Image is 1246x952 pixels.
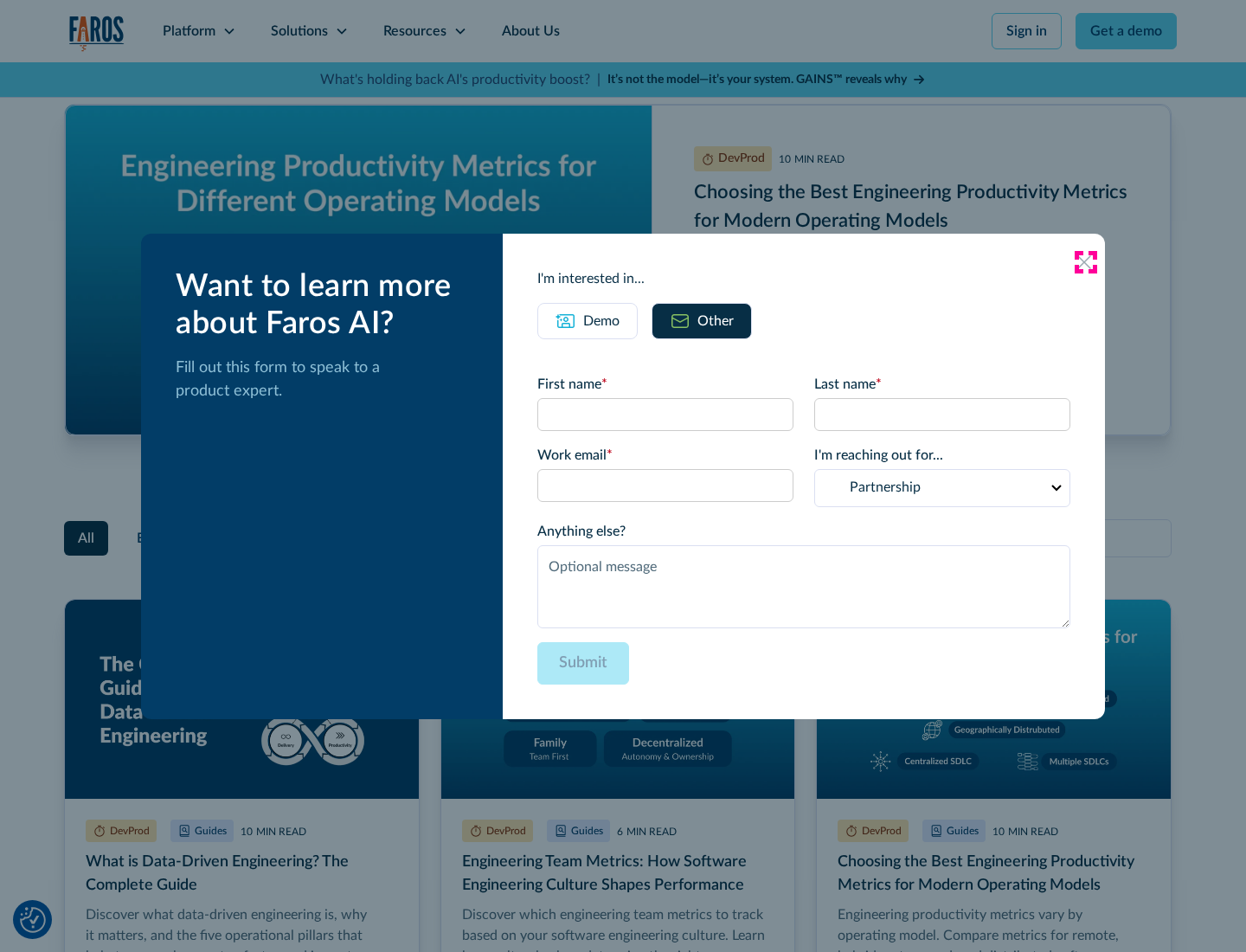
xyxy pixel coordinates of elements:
div: I'm interested in... [537,268,1070,289]
label: Anything else? [537,521,1070,542]
form: Email Form [537,374,1070,685]
div: Want to learn more about Faros AI? [176,268,475,343]
input: Submit [537,642,629,685]
p: Fill out this form to speak to a product expert. [176,357,475,403]
div: Other [697,311,734,331]
label: I'm reaching out for... [814,445,1070,466]
label: Work email [537,445,793,466]
div: Demo [583,311,620,331]
label: First name [537,374,793,395]
label: Last name [814,374,1070,395]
